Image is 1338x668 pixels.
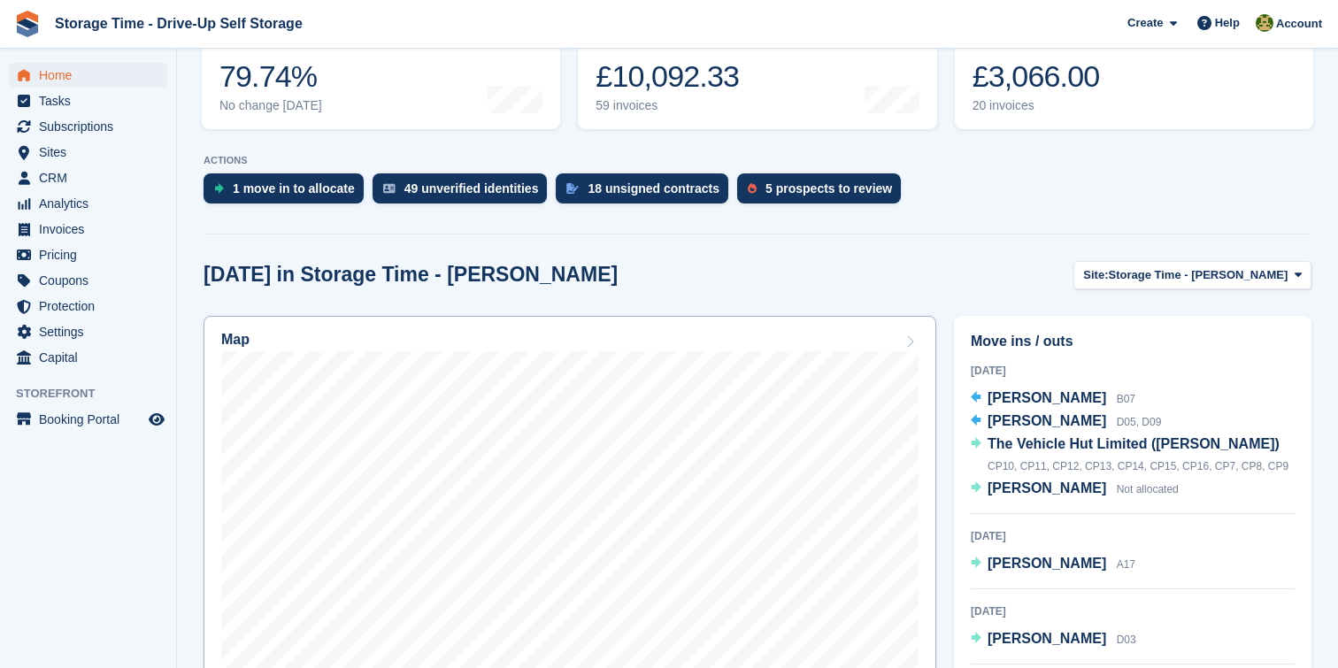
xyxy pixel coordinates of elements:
a: Month-to-date sales £10,092.33 59 invoices [578,17,936,129]
span: Settings [39,319,145,344]
a: 18 unsigned contracts [556,173,737,212]
div: [DATE] [971,528,1295,544]
div: [DATE] [971,363,1295,379]
img: Zain Sarwar [1256,14,1273,32]
div: 49 unverified identities [404,181,539,196]
span: Protection [39,294,145,319]
a: [PERSON_NAME] D03 [971,628,1136,651]
span: Help [1215,14,1240,32]
div: 20 invoices [973,98,1100,113]
span: Tasks [39,88,145,113]
a: Storage Time - Drive-Up Self Storage [48,9,310,38]
span: Account [1276,15,1322,33]
div: 1 move in to allocate [233,181,355,196]
a: Awaiting payment £3,066.00 20 invoices [955,17,1313,129]
a: menu [9,294,167,319]
a: menu [9,63,167,88]
img: stora-icon-8386f47178a22dfd0bd8f6a31ec36ba5ce8667c1dd55bd0f319d3a0aa187defe.svg [14,11,41,37]
span: Create [1127,14,1163,32]
h2: Map [221,332,250,348]
span: Sites [39,140,145,165]
div: £10,092.33 [596,58,739,95]
a: menu [9,191,167,216]
span: The Vehicle Hut Limited ([PERSON_NAME]) [988,436,1280,451]
a: 1 move in to allocate [204,173,373,212]
a: [PERSON_NAME] D05, D09 [971,411,1161,434]
span: A17 [1117,558,1135,571]
a: menu [9,88,167,113]
span: Not allocated [1117,483,1179,495]
span: Analytics [39,191,145,216]
span: Invoices [39,217,145,242]
a: menu [9,217,167,242]
a: [PERSON_NAME] B07 [971,388,1135,411]
span: Capital [39,345,145,370]
a: menu [9,114,167,139]
a: 49 unverified identities [373,173,557,212]
span: [PERSON_NAME] [988,413,1106,428]
a: The Vehicle Hut Limited ([PERSON_NAME]) CP10, CP11, CP12, CP13, CP14, CP15, CP16, CP7, CP8, CP9 [971,434,1295,478]
div: 18 unsigned contracts [588,181,719,196]
div: No change [DATE] [219,98,322,113]
div: 59 invoices [596,98,739,113]
span: D03 [1117,633,1136,646]
span: Site: [1083,266,1108,284]
a: Occupancy 79.74% No change [DATE] [202,17,560,129]
span: CP10, CP11, CP12, CP13, CP14, CP15, CP16, CP7, CP8, CP9 [988,460,1288,472]
img: prospect-51fa495bee0391a8d652442698ab0144808aea92771e9ea1ae160a38d050c398.svg [748,183,757,194]
div: [DATE] [971,603,1295,619]
span: Coupons [39,268,145,293]
h2: [DATE] in Storage Time - [PERSON_NAME] [204,263,618,287]
a: Preview store [146,409,167,430]
span: B07 [1117,393,1135,405]
span: Home [39,63,145,88]
span: Subscriptions [39,114,145,139]
span: CRM [39,165,145,190]
p: ACTIONS [204,155,1311,166]
a: menu [9,319,167,344]
span: Storefront [16,385,176,403]
div: 5 prospects to review [765,181,892,196]
div: £3,066.00 [973,58,1100,95]
span: Booking Portal [39,407,145,432]
a: menu [9,407,167,432]
span: Storage Time - [PERSON_NAME] [1109,266,1288,284]
img: verify_identity-adf6edd0f0f0b5bbfe63781bf79b02c33cf7c696d77639b501bdc392416b5a36.svg [383,183,396,194]
span: Pricing [39,242,145,267]
div: 79.74% [219,58,322,95]
a: menu [9,242,167,267]
img: move_ins_to_allocate_icon-fdf77a2bb77ea45bf5b3d319d69a93e2d87916cf1d5bf7949dd705db3b84f3ca.svg [214,183,224,194]
span: [PERSON_NAME] [988,556,1106,571]
a: [PERSON_NAME] A17 [971,553,1135,576]
a: [PERSON_NAME] Not allocated [971,478,1179,501]
a: menu [9,268,167,293]
a: menu [9,165,167,190]
span: [PERSON_NAME] [988,631,1106,646]
button: Site: Storage Time - [PERSON_NAME] [1073,261,1311,290]
a: 5 prospects to review [737,173,910,212]
a: menu [9,140,167,165]
h2: Move ins / outs [971,331,1295,352]
a: menu [9,345,167,370]
span: D05, D09 [1117,416,1162,428]
span: [PERSON_NAME] [988,480,1106,495]
span: [PERSON_NAME] [988,390,1106,405]
img: contract_signature_icon-13c848040528278c33f63329250d36e43548de30e8caae1d1a13099fd9432cc5.svg [566,183,579,194]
